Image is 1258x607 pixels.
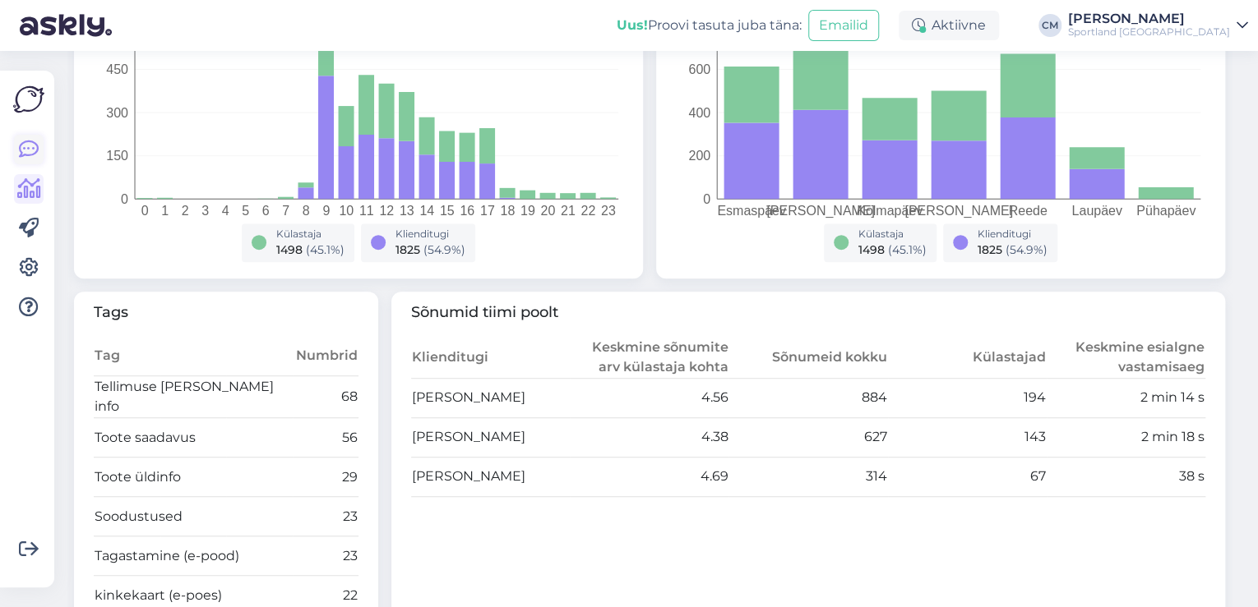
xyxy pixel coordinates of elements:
tspan: 200 [688,149,710,163]
th: Keskmine esialgne vastamisaeg [1047,337,1205,379]
div: Klienditugi [395,227,465,241]
th: Külastajad [888,337,1047,379]
tspan: 1 [161,203,169,217]
td: 67 [888,457,1047,496]
td: 23 [293,536,359,576]
div: Külastaja [858,227,927,241]
img: Askly Logo [13,84,44,115]
td: Tagastamine (e-pood) [94,536,293,576]
tspan: 14 [419,203,434,217]
td: 4.56 [570,378,728,417]
td: Toote saadavus [94,418,293,458]
td: 68 [293,376,359,418]
div: Klienditugi [978,227,1048,241]
tspan: 16 [460,203,474,217]
tspan: 12 [379,203,394,217]
td: Toote üldinfo [94,458,293,497]
th: Keskmine sõnumite arv külastaja kohta [570,337,728,379]
td: 314 [728,457,887,496]
tspan: 17 [480,203,495,217]
td: 143 [888,417,1047,457]
td: Tellimuse [PERSON_NAME] info [94,376,293,418]
td: 38 s [1047,457,1205,496]
tspan: Reede [1008,203,1047,217]
td: 56 [293,418,359,458]
td: [PERSON_NAME] [411,417,570,457]
span: Sõnumid tiimi poolt [411,301,1205,324]
tspan: [PERSON_NAME] [766,203,875,218]
td: 29 [293,458,359,497]
span: 1498 [276,242,303,257]
tspan: 20 [540,203,555,217]
td: 627 [728,417,887,457]
tspan: 450 [106,62,128,76]
th: Tag [94,337,293,376]
span: 1825 [978,242,1002,257]
span: 1498 [858,242,885,257]
span: Tags [94,301,358,324]
th: Numbrid [293,337,359,376]
th: Klienditugi [411,337,570,379]
tspan: 11 [359,203,374,217]
tspan: 8 [303,203,310,217]
td: 884 [728,378,887,417]
tspan: Esmaspäev [717,203,786,217]
tspan: 13 [400,203,414,217]
a: [PERSON_NAME]Sportland [GEOGRAPHIC_DATA] [1068,12,1248,39]
tspan: 600 [688,62,710,76]
tspan: 7 [282,203,289,217]
tspan: 9 [322,203,330,217]
tspan: 0 [121,191,128,205]
td: [PERSON_NAME] [411,378,570,417]
tspan: [PERSON_NAME] [904,203,1013,218]
div: CM [1038,14,1061,37]
tspan: 4 [222,203,229,217]
tspan: 2 [182,203,189,217]
div: Aktiivne [899,11,999,40]
tspan: 22 [580,203,595,217]
tspan: 10 [339,203,354,217]
tspan: Kolmapäev [857,203,923,217]
tspan: 400 [688,105,710,119]
tspan: Laupäev [1071,203,1122,217]
tspan: 0 [703,191,710,205]
span: ( 54.9 %) [1006,242,1048,257]
div: [PERSON_NAME] [1068,12,1230,25]
tspan: 15 [440,203,455,217]
td: 2 min 14 s [1047,378,1205,417]
span: ( 45.1 %) [306,242,345,257]
tspan: 0 [141,203,149,217]
td: 4.69 [570,457,728,496]
th: Sõnumeid kokku [728,337,887,379]
tspan: 300 [106,105,128,119]
div: Sportland [GEOGRAPHIC_DATA] [1068,25,1230,39]
td: 23 [293,497,359,536]
tspan: 23 [601,203,616,217]
tspan: 19 [520,203,535,217]
td: Soodustused [94,497,293,536]
span: 1825 [395,242,420,257]
td: 4.38 [570,417,728,457]
div: Külastaja [276,227,345,241]
button: Emailid [808,10,879,41]
tspan: 3 [201,203,209,217]
span: ( 54.9 %) [423,242,465,257]
tspan: 150 [106,149,128,163]
tspan: 5 [242,203,249,217]
span: ( 45.1 %) [888,242,927,257]
td: [PERSON_NAME] [411,457,570,496]
td: 194 [888,378,1047,417]
tspan: Pühapäev [1136,203,1196,217]
tspan: 21 [561,203,576,217]
tspan: 6 [262,203,270,217]
b: Uus! [617,17,648,33]
tspan: 18 [500,203,515,217]
div: Proovi tasuta juba täna: [617,16,802,35]
td: 2 min 18 s [1047,417,1205,457]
